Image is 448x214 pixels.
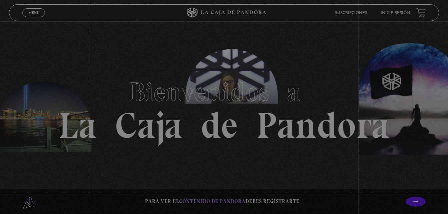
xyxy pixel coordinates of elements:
a: View your shopping cart [417,8,426,17]
span: Menu [28,11,39,15]
h1: La Caja de Pandora [58,70,390,144]
span: contenido de Pandora [179,198,246,204]
p: Para ver el debes registrarte [145,197,300,206]
a: Suscripciones [335,11,367,15]
span: Cerrar [26,16,42,21]
a: Inicie sesión [381,11,410,15]
span: Bienvenidos a [129,76,319,108]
